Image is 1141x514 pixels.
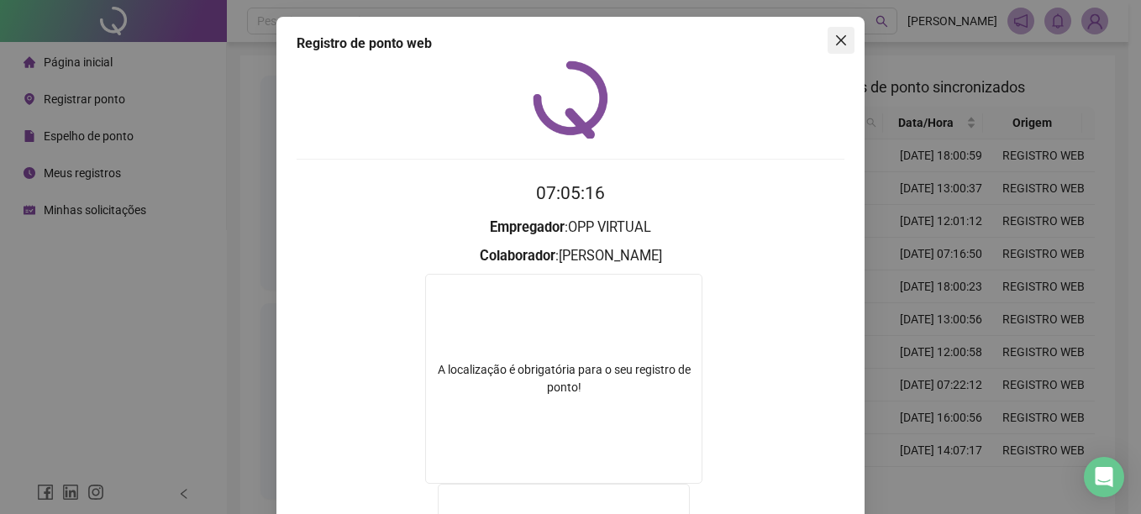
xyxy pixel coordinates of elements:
[834,34,848,47] span: close
[297,245,844,267] h3: : [PERSON_NAME]
[533,60,608,139] img: QRPoint
[426,361,702,396] div: A localização é obrigatória para o seu registro de ponto!
[490,219,565,235] strong: Empregador
[536,183,605,203] time: 07:05:16
[297,34,844,54] div: Registro de ponto web
[297,217,844,239] h3: : OPP VIRTUAL
[828,27,854,54] button: Close
[1084,457,1124,497] div: Open Intercom Messenger
[480,248,555,264] strong: Colaborador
